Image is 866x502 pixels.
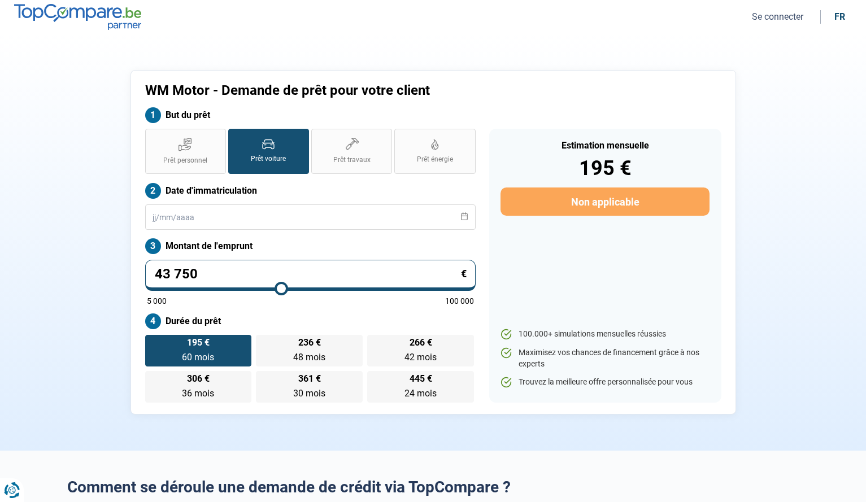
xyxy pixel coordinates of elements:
li: Maximisez vos chances de financement grâce à nos experts [501,347,709,369]
div: fr [834,11,845,22]
span: Prêt voiture [251,154,286,164]
label: But du prêt [145,107,476,123]
span: 24 mois [404,388,437,399]
button: Se connecter [748,11,807,23]
span: 5 000 [147,297,167,305]
span: 306 € [187,374,210,383]
span: 60 mois [182,352,214,363]
span: 36 mois [182,388,214,399]
div: Estimation mensuelle [501,141,709,150]
span: 195 € [187,338,210,347]
span: 30 mois [293,388,325,399]
li: Trouvez la meilleure offre personnalisée pour vous [501,377,709,388]
span: 48 mois [293,352,325,363]
div: 195 € [501,158,709,178]
span: 361 € [298,374,321,383]
span: 266 € [410,338,432,347]
h2: Comment se déroule une demande de crédit via TopCompare ? [67,478,799,497]
span: 236 € [298,338,321,347]
span: Prêt travaux [333,155,371,165]
label: Date d'immatriculation [145,183,476,199]
span: € [461,269,467,279]
label: Montant de l'emprunt [145,238,476,254]
label: Durée du prêt [145,313,476,329]
span: Prêt énergie [417,155,453,164]
li: 100.000+ simulations mensuelles réussies [501,329,709,340]
span: 42 mois [404,352,437,363]
span: 445 € [410,374,432,383]
span: 100 000 [445,297,474,305]
h1: WM Motor - Demande de prêt pour votre client [145,82,574,99]
input: jj/mm/aaaa [145,204,476,230]
button: Non applicable [501,187,709,216]
img: TopCompare.be [14,4,141,29]
span: Prêt personnel [163,156,207,165]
